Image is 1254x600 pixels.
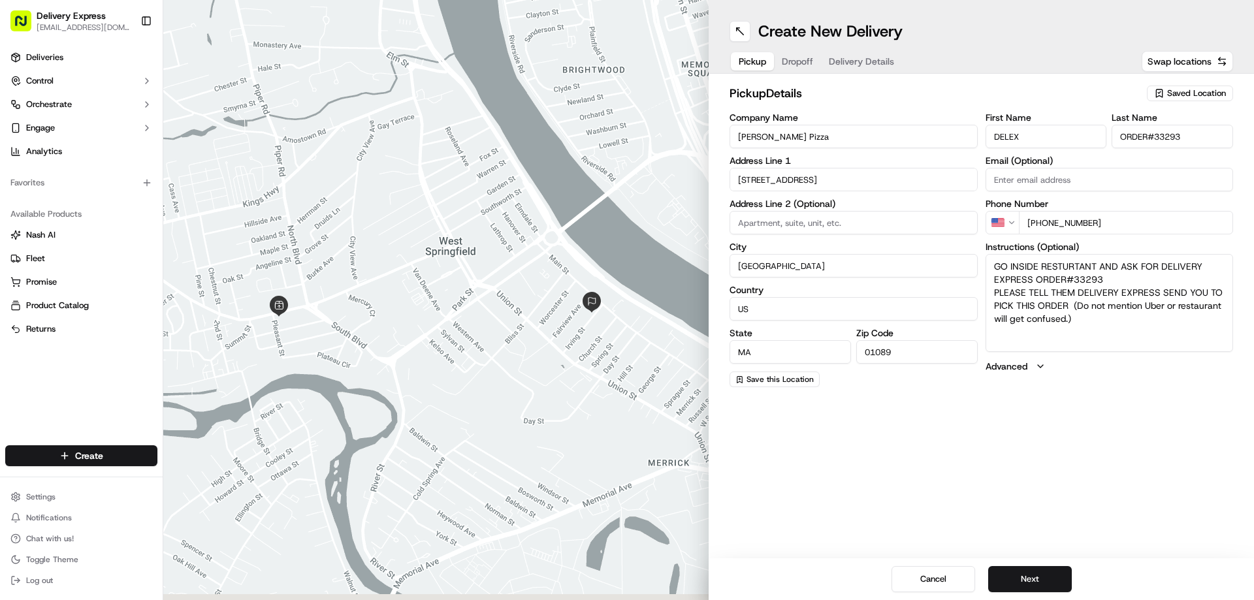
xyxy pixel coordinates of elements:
[26,300,89,311] span: Product Catalog
[26,323,56,335] span: Returns
[1112,125,1233,148] input: Enter last name
[988,566,1072,592] button: Next
[5,272,157,292] button: Promise
[26,75,54,87] span: Control
[26,52,63,63] span: Deliveries
[5,5,135,37] button: Delivery Express[EMAIL_ADDRESS][DOMAIN_NAME]
[5,571,157,590] button: Log out
[5,204,157,225] div: Available Products
[730,113,978,122] label: Company Name
[1167,87,1226,99] span: Saved Location
[986,113,1107,122] label: First Name
[730,297,978,321] input: Enter country
[1148,55,1212,68] span: Swap locations
[5,445,157,466] button: Create
[730,254,978,277] input: Enter city
[730,156,978,165] label: Address Line 1
[986,156,1234,165] label: Email (Optional)
[730,242,978,251] label: City
[986,254,1234,352] textarea: GO INSIDE RESTURTANT AND ASK FOR DELIVERY EXPRESS ORDER#33293 PLEASE TELL THEM DELIVERY EXPRESS S...
[1019,211,1234,234] input: Enter phone number
[892,566,975,592] button: Cancel
[26,492,56,502] span: Settings
[5,47,157,68] a: Deliveries
[739,55,766,68] span: Pickup
[5,94,157,115] button: Orchestrate
[986,242,1234,251] label: Instructions (Optional)
[75,449,103,462] span: Create
[5,225,157,245] button: Nash AI
[730,84,1139,103] h2: pickup Details
[26,276,57,288] span: Promise
[986,125,1107,148] input: Enter first name
[986,168,1234,191] input: Enter email address
[37,22,130,33] button: [EMAIL_ADDRESS][DOMAIN_NAME]
[5,71,157,91] button: Control
[1112,113,1233,122] label: Last Name
[5,248,157,269] button: Fleet
[10,229,152,241] a: Nash AI
[758,21,903,42] h1: Create New Delivery
[856,340,978,364] input: Enter zip code
[26,146,62,157] span: Analytics
[37,9,106,22] button: Delivery Express
[1147,84,1233,103] button: Saved Location
[10,300,152,311] a: Product Catalog
[26,533,74,544] span: Chat with us!
[782,55,813,68] span: Dropoff
[730,340,851,364] input: Enter state
[986,360,1027,373] label: Advanced
[5,118,157,138] button: Engage
[26,229,56,241] span: Nash AI
[730,371,820,387] button: Save this Location
[730,125,978,148] input: Enter company name
[5,529,157,548] button: Chat with us!
[829,55,894,68] span: Delivery Details
[730,328,851,338] label: State
[5,488,157,506] button: Settings
[26,575,53,586] span: Log out
[730,211,978,234] input: Apartment, suite, unit, etc.
[5,172,157,193] div: Favorites
[730,199,978,208] label: Address Line 2 (Optional)
[5,550,157,569] button: Toggle Theme
[26,253,45,264] span: Fleet
[26,99,72,110] span: Orchestrate
[10,323,152,335] a: Returns
[10,276,152,288] a: Promise
[10,253,152,264] a: Fleet
[1142,51,1233,72] button: Swap locations
[730,285,978,294] label: Country
[5,295,157,316] button: Product Catalog
[5,509,157,527] button: Notifications
[747,374,814,385] span: Save this Location
[730,168,978,191] input: Enter address
[26,513,72,523] span: Notifications
[26,554,78,565] span: Toggle Theme
[986,199,1234,208] label: Phone Number
[5,319,157,339] button: Returns
[856,328,978,338] label: Zip Code
[5,141,157,162] a: Analytics
[26,122,55,134] span: Engage
[986,360,1234,373] button: Advanced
